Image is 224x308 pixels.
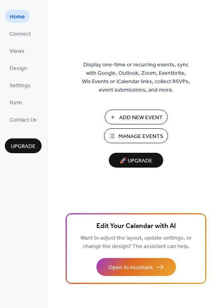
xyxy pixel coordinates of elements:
[10,99,22,107] span: Form
[10,47,24,56] span: Views
[10,116,37,124] span: Contact Us
[5,113,42,126] a: Contact Us
[96,221,176,232] span: Edit Your Calendar with AI
[5,61,32,74] a: Design
[109,153,163,168] button: 🚀 Upgrade
[118,132,163,141] span: Manage Events
[96,258,176,276] button: Open AI Assistant
[105,110,168,124] button: Add New Event
[5,138,42,153] button: Upgrade
[5,27,36,40] a: Connect
[10,82,30,90] span: Settings
[114,156,158,166] span: 🚀 Upgrade
[5,96,27,109] a: Form
[104,128,168,143] button: Manage Events
[11,142,36,151] span: Upgrade
[82,61,190,94] span: Display one-time or recurring events, sync with Google, Outlook, Zoom, Eventbrite, Wix Events or ...
[5,10,30,23] a: Home
[10,64,27,73] span: Design
[108,264,153,272] span: Open AI Assistant
[5,78,35,92] a: Settings
[10,30,31,38] span: Connect
[5,44,29,57] a: Views
[119,114,163,122] span: Add New Event
[10,13,25,21] span: Home
[80,233,192,252] span: Want to adjust the layout, update settings, or change the design? The assistant can help.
